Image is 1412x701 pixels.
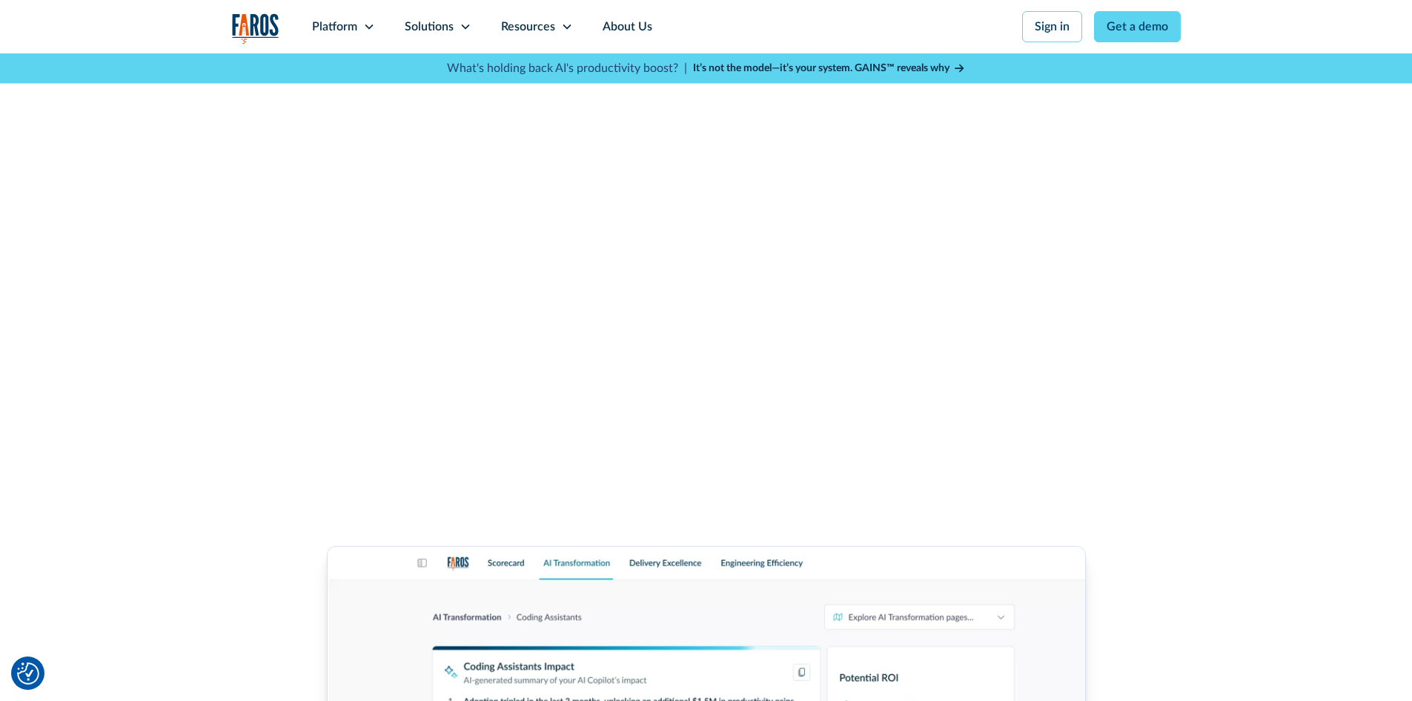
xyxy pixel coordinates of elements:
[1022,11,1082,42] a: Sign in
[232,13,279,44] img: Logo of the analytics and reporting company Faros.
[17,662,39,685] img: Revisit consent button
[405,18,454,36] div: Solutions
[693,61,966,76] a: It’s not the model—it’s your system. GAINS™ reveals why
[17,662,39,685] button: Cookie Settings
[693,63,949,73] strong: It’s not the model—it’s your system. GAINS™ reveals why
[312,18,357,36] div: Platform
[501,18,555,36] div: Resources
[232,13,279,44] a: home
[1094,11,1181,42] a: Get a demo
[447,59,687,77] p: What's holding back AI's productivity boost? |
